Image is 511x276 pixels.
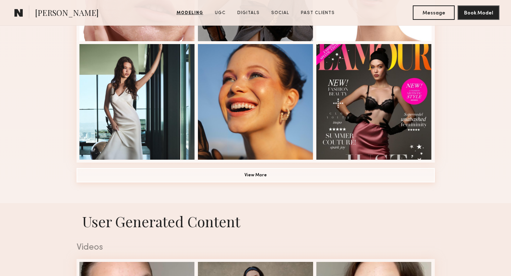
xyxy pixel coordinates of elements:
a: Social [268,10,292,16]
a: Past Clients [298,10,338,16]
a: Book Model [458,9,499,16]
div: Videos [77,243,435,252]
a: UGC [212,10,229,16]
button: View More [77,168,435,182]
span: [PERSON_NAME] [35,7,99,20]
button: Book Model [458,5,499,20]
h1: User Generated Content [71,212,441,231]
a: Modeling [174,10,206,16]
a: Digitals [234,10,263,16]
button: Message [413,5,455,20]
